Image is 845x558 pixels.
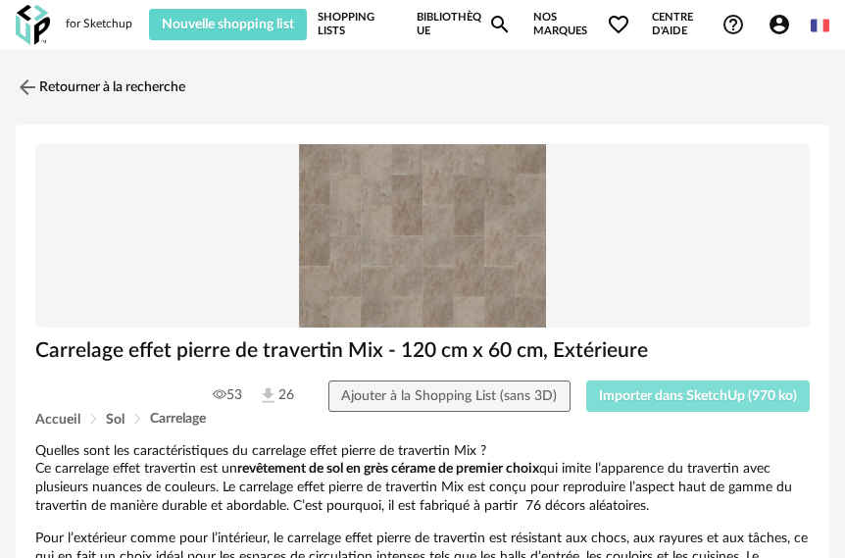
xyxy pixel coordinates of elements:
[811,16,829,34] img: fr
[66,17,132,32] div: for Sketchup
[16,66,185,109] a: Retourner à la recherche
[35,413,80,427] span: Accueil
[35,412,810,427] div: Breadcrumb
[35,460,810,516] p: Ce carrelage effet travertin est un qui imite l’apparence du travertin avec plusieurs nuances de ...
[258,385,294,406] span: 26
[318,9,395,40] a: Shopping Lists
[16,5,50,45] img: OXP
[768,13,800,36] span: Account Circle icon
[768,13,791,36] span: Account Circle icon
[607,13,630,36] span: Heart Outline icon
[488,13,512,36] span: Magnify icon
[106,413,124,427] span: Sol
[417,9,512,40] a: BibliothèqueMagnify icon
[162,18,294,31] span: Nouvelle shopping list
[237,462,539,476] b: revêtement de sol en grès cérame de premier choix
[328,380,571,412] button: Ajouter à la Shopping List (sans 3D)
[149,9,308,40] button: Nouvelle shopping list
[586,380,811,412] button: Importer dans SketchUp (970 ko)
[341,389,557,403] span: Ajouter à la Shopping List (sans 3D)
[533,9,630,40] span: Nos marques
[599,389,797,403] span: Importer dans SketchUp (970 ko)
[35,337,810,364] h1: Carrelage effet pierre de travertin Mix - 120 cm x 60 cm, Extérieure
[258,385,278,406] img: Téléchargements
[213,386,242,404] span: 53
[721,13,745,36] span: Help Circle Outline icon
[16,76,39,99] img: svg+xml;base64,PHN2ZyB3aWR0aD0iMjQiIGhlaWdodD0iMjQiIHZpZXdCb3g9IjAgMCAyNCAyNCIgZmlsbD0ibm9uZSIgeG...
[150,412,206,426] span: Carrelage
[35,144,810,329] img: Product pack shot
[652,11,745,39] span: Centre d'aideHelp Circle Outline icon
